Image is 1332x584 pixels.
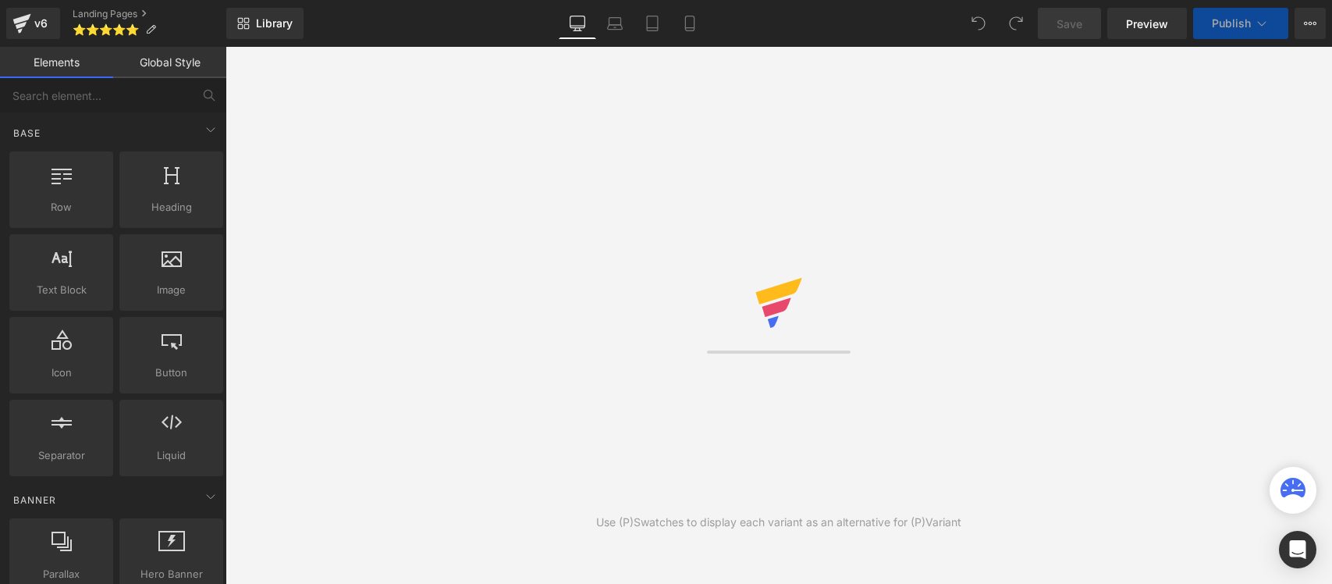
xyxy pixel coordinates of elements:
div: Open Intercom Messenger [1279,531,1316,568]
a: Laptop [596,8,634,39]
div: Use (P)Swatches to display each variant as an alternative for (P)Variant [596,514,961,531]
span: Text Block [14,282,108,298]
span: Separator [14,447,108,464]
button: Undo [963,8,994,39]
a: Tablet [634,8,671,39]
button: More [1295,8,1326,39]
span: Parallax [14,566,108,582]
a: Preview [1107,8,1187,39]
div: v6 [31,13,51,34]
button: Redo [1000,8,1032,39]
span: Banner [12,493,58,507]
span: Hero Banner [124,566,218,582]
a: Landing Pages [73,8,226,20]
button: Publish [1193,8,1288,39]
a: v6 [6,8,60,39]
span: Base [12,126,42,141]
a: Mobile [671,8,709,39]
span: Heading [124,199,218,215]
a: New Library [226,8,304,39]
span: ⭐⭐⭐⭐⭐ [73,23,139,36]
span: Button [124,365,218,381]
a: Global Style [113,47,226,78]
span: Row [14,199,108,215]
span: Liquid [124,447,218,464]
a: Desktop [559,8,596,39]
span: Publish [1212,17,1251,30]
span: Preview [1126,16,1168,32]
span: Icon [14,365,108,381]
span: Library [256,16,293,30]
span: Save [1057,16,1082,32]
span: Image [124,282,218,298]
